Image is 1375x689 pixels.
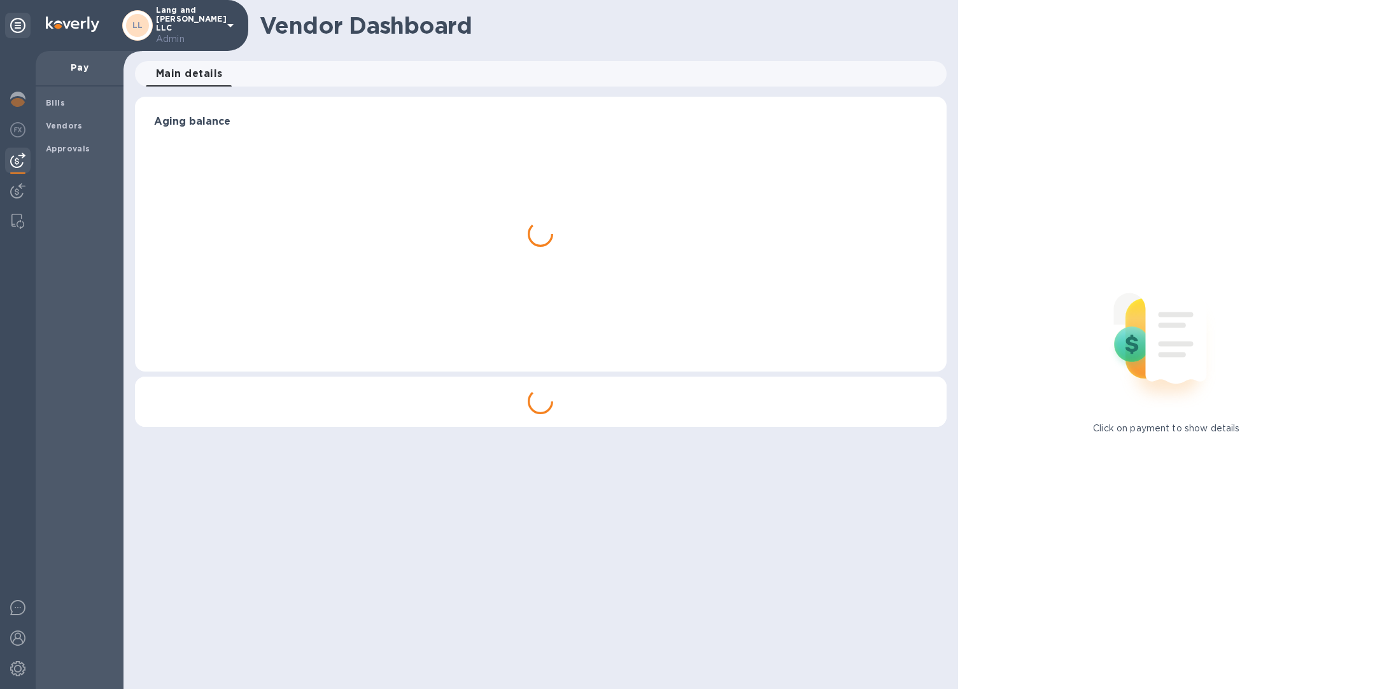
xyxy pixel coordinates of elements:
div: Unpin categories [5,13,31,38]
p: Lang and [PERSON_NAME] LLC [156,6,220,46]
b: Approvals [46,144,90,153]
p: Admin [156,32,220,46]
img: Foreign exchange [10,122,25,137]
span: Main details [156,65,223,83]
b: LL [132,20,143,30]
p: Pay [46,61,113,74]
h1: Vendor Dashboard [260,12,938,39]
img: Logo [46,17,99,32]
h3: Aging balance [154,116,927,128]
b: Vendors [46,121,83,130]
p: Click on payment to show details [1093,422,1239,435]
b: Bills [46,98,65,108]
